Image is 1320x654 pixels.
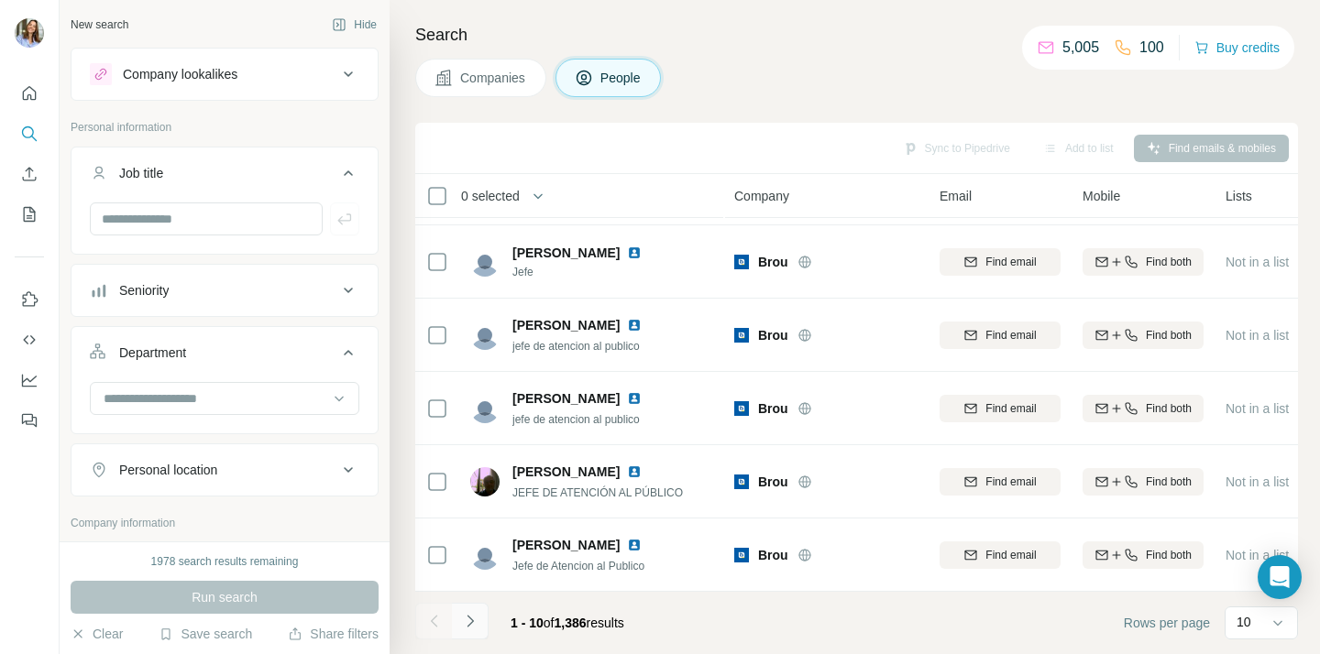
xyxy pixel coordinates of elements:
span: Find email [985,474,1036,490]
span: Not in a list [1226,255,1289,269]
div: Open Intercom Messenger [1258,555,1302,599]
span: Not in a list [1226,548,1289,562]
span: 1,386 [555,616,587,630]
span: Not in a list [1226,474,1289,489]
span: Find email [985,327,1036,343]
img: Avatar [470,540,500,570]
button: Navigate to next page [452,603,489,639]
button: Hide [319,11,390,38]
img: Avatar [470,321,500,350]
img: LinkedIn logo [627,318,642,332]
span: jefe de atencion al publico [512,340,640,353]
span: Find both [1146,254,1192,270]
div: Seniority [119,281,169,300]
img: Avatar [15,18,44,48]
img: Logo of Brou [734,474,749,489]
button: Search [15,117,44,150]
span: JEFE DE ATENCIÓN AL PÚBLICO [512,486,683,499]
button: Find email [940,395,1061,422]
span: Mobile [1083,187,1120,205]
span: Find email [985,400,1036,417]
p: Personal information [71,119,379,136]
button: Use Surfe API [15,323,44,356]
img: Logo of Brou [734,328,749,343]
button: Find email [940,468,1061,496]
p: 10 [1237,613,1251,631]
div: Job title [119,164,163,182]
img: LinkedIn logo [627,464,642,479]
div: Personal location [119,461,217,479]
p: Company information [71,515,379,531]
span: Find both [1146,547,1192,563]
span: Email [940,187,972,205]
span: Brou [758,546,788,564]
button: Company lookalikes [71,52,378,96]
span: Rows per page [1124,614,1210,632]
span: [PERSON_NAME] [512,463,620,481]
h4: Search [415,22,1298,48]
span: 0 selected [461,187,520,205]
button: Seniority [71,268,378,312]
span: Find both [1146,400,1192,417]
span: Find email [985,254,1036,270]
span: Not in a list [1226,401,1289,416]
span: [PERSON_NAME] [512,536,620,554]
span: jefe de atencion al publico [512,413,640,426]
img: Avatar [470,467,500,496]
button: Find both [1083,541,1204,569]
p: 5,005 [1062,37,1099,59]
button: Save search [159,625,252,643]
button: Clear [71,625,123,643]
p: 100 [1139,37,1164,59]
img: Avatar [470,394,500,423]
button: Find email [940,541,1061,569]
span: Find email [985,547,1036,563]
span: Lists [1226,187,1252,205]
img: LinkedIn logo [627,391,642,406]
button: Find both [1083,322,1204,349]
span: of [544,616,555,630]
span: Jefe [512,264,664,280]
button: Buy credits [1194,35,1280,60]
button: Find email [940,322,1061,349]
span: results [511,616,624,630]
img: Logo of Brou [734,255,749,269]
span: Companies [460,69,527,87]
button: Find both [1083,395,1204,422]
button: Find both [1083,248,1204,276]
span: Brou [758,326,788,344]
span: Brou [758,399,788,418]
div: New search [71,16,128,33]
img: Logo of Brou [734,401,749,416]
span: Jefe de Atencion al Publico [512,560,644,572]
span: [PERSON_NAME] [512,391,620,406]
span: Find both [1146,474,1192,490]
span: [PERSON_NAME] [512,244,620,262]
button: Use Surfe on LinkedIn [15,283,44,316]
button: Department [71,331,378,382]
span: People [600,69,643,87]
div: 1978 search results remaining [151,553,299,570]
button: Enrich CSV [15,158,44,191]
span: [PERSON_NAME] [512,318,620,332]
button: Feedback [15,404,44,437]
span: Company [734,187,789,205]
img: LinkedIn logo [627,538,642,552]
span: Brou [758,473,788,491]
button: Dashboard [15,364,44,397]
button: Job title [71,151,378,202]
button: Find email [940,248,1061,276]
button: Find both [1083,468,1204,496]
img: LinkedIn logo [627,245,642,260]
span: Find both [1146,327,1192,343]
img: Avatar [470,247,500,277]
button: Share filters [288,625,379,643]
img: Logo of Brou [734,548,749,562]
span: Brou [758,253,788,271]
div: Company lookalikes [123,65,237,83]
button: My lists [15,198,44,231]
div: Department [119,343,186,362]
button: Quick start [15,77,44,110]
button: Personal location [71,448,378,492]
span: Not in a list [1226,328,1289,343]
